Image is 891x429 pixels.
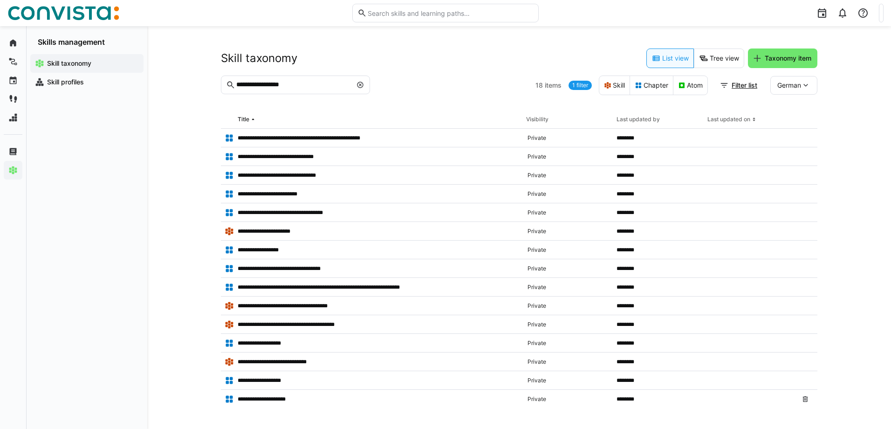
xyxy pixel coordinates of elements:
[763,54,813,63] span: Taxonomy item
[528,302,546,310] span: Private
[526,116,548,123] div: Visibility
[367,9,534,17] input: Search skills and learning paths…
[535,81,543,90] span: 18
[630,76,673,95] eds-button-option: Chapter
[673,76,708,95] eds-button-option: Atom
[599,76,630,95] eds-button-option: Skill
[748,48,817,68] button: Taxonomy item
[238,116,249,123] div: Title
[617,116,660,123] div: Last updated by
[528,395,546,403] span: Private
[528,265,546,272] span: Private
[730,81,759,90] span: Filter list
[528,228,546,235] span: Private
[777,81,801,90] span: German
[221,51,297,65] h2: Skill taxonomy
[528,134,546,142] span: Private
[707,116,750,123] div: Last updated on
[528,358,546,366] span: Private
[528,153,546,160] span: Private
[528,209,546,216] span: Private
[528,284,546,291] span: Private
[528,339,546,347] span: Private
[528,377,546,384] span: Private
[545,81,562,90] span: items
[715,76,763,95] button: Filter list
[528,246,546,254] span: Private
[528,190,546,198] span: Private
[569,81,592,90] a: 1 filter
[694,48,744,68] eds-button-option: Tree view
[528,321,546,328] span: Private
[528,172,546,179] span: Private
[646,48,694,68] eds-button-option: List view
